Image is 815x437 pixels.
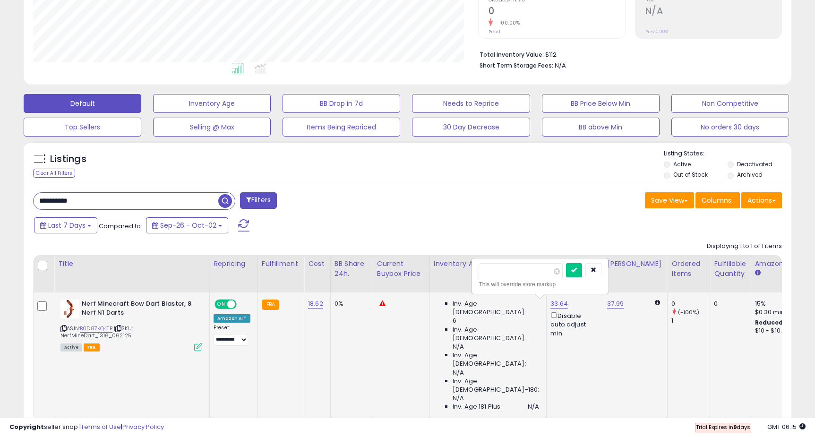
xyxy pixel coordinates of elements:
span: OFF [235,300,250,308]
div: Fulfillment [262,259,300,269]
div: Preset: [214,325,250,346]
div: Disable auto adjust min [550,310,596,338]
small: Amazon Fees. [755,269,761,277]
button: No orders 30 days [671,118,789,137]
a: 33.64 [550,299,568,308]
label: Archived [737,171,763,179]
div: Title [58,259,206,269]
button: Selling @ Max [153,118,271,137]
div: Displaying 1 to 1 of 1 items [707,242,782,251]
button: Needs to Reprice [412,94,530,113]
h2: N/A [645,6,781,18]
span: | SKU: NerfMineDart_1316_062125 [60,325,133,339]
div: Amazon AI * [214,314,250,323]
span: N/A [453,343,464,351]
button: 30 Day Decrease [412,118,530,137]
strong: Copyright [9,422,44,431]
button: Inventory Age [153,94,271,113]
small: Prev: 0.00% [645,29,668,34]
div: Ordered Items [671,259,706,279]
button: Actions [741,192,782,208]
div: Clear All Filters [33,169,75,178]
small: FBA [262,300,279,310]
button: Columns [695,192,740,208]
b: Short Term Storage Fees: [480,61,553,69]
div: Inventory Age [434,259,542,269]
button: Top Sellers [24,118,141,137]
button: Filters [240,192,277,209]
div: 1 [671,317,710,325]
span: Inv. Age 181 Plus: [453,403,502,411]
b: 9 [733,423,737,431]
span: Inv. Age [DEMOGRAPHIC_DATA]: [453,326,539,343]
label: Out of Stock [673,171,708,179]
label: Active [673,160,691,168]
button: Last 7 Days [34,217,97,233]
span: 2025-10-10 06:15 GMT [767,422,806,431]
button: BB Drop in 7d [283,94,400,113]
button: Sep-26 - Oct-02 [146,217,228,233]
button: Default [24,94,141,113]
div: BB Share 24h. [335,259,369,279]
h5: Listings [50,153,86,166]
div: Fulfillable Quantity [714,259,746,279]
span: Sep-26 - Oct-02 [160,221,216,230]
h2: 0 [489,6,625,18]
small: Prev: 1 [489,29,500,34]
div: 0 [714,300,743,308]
span: Columns [702,196,731,205]
div: 0 [671,300,710,308]
span: FBA [84,343,100,351]
span: Inv. Age [DEMOGRAPHIC_DATA]: [453,300,539,317]
span: N/A [555,61,566,70]
a: B0D87KQ4TP [80,325,112,333]
span: Inv. Age [DEMOGRAPHIC_DATA]-180: [453,377,539,394]
p: Listing States: [664,149,791,158]
span: 6 [453,317,456,325]
button: Non Competitive [671,94,789,113]
div: This will override store markup [479,280,601,289]
small: (-100%) [678,308,700,316]
a: Privacy Policy [122,422,164,431]
button: Save View [645,192,694,208]
div: Repricing [214,259,254,269]
small: -100.00% [493,19,520,26]
span: Inv. Age [DEMOGRAPHIC_DATA]: [453,351,539,368]
div: Current Buybox Price [377,259,426,279]
span: Trial Expires in days [696,423,750,431]
span: Last 7 Days [48,221,86,230]
div: seller snap | | [9,423,164,432]
b: Nerf Minecraft Bow Dart Blaster, 8 Nerf N1 Darts [82,300,197,319]
span: N/A [453,394,464,403]
div: [PERSON_NAME] [607,259,663,269]
div: Cost [308,259,326,269]
b: Total Inventory Value: [480,51,544,59]
label: Deactivated [737,160,772,168]
button: Items Being Repriced [283,118,400,137]
button: BB Price Below Min [542,94,660,113]
span: N/A [528,403,539,411]
div: 0% [335,300,366,308]
span: ON [215,300,227,308]
a: 37.99 [607,299,624,308]
img: 41NalrEHScL._SL40_.jpg [60,300,79,318]
span: All listings currently available for purchase on Amazon [60,343,82,351]
a: 18.62 [308,299,323,308]
span: Compared to: [99,222,142,231]
div: ASIN: [60,300,202,350]
span: N/A [453,368,464,377]
button: BB above Min [542,118,660,137]
li: $112 [480,48,775,60]
a: Terms of Use [81,422,121,431]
